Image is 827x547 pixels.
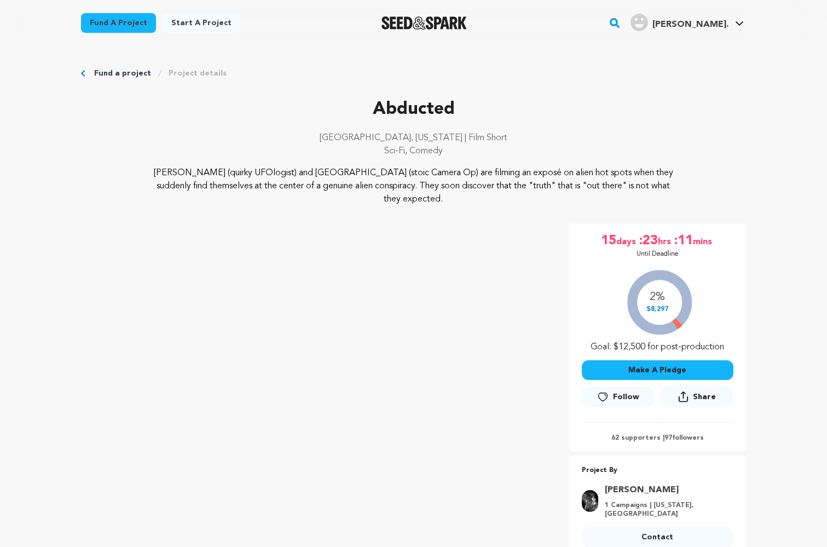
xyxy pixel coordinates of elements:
[605,501,727,519] p: 1 Campaigns | [US_STATE], [GEOGRAPHIC_DATA]
[631,14,648,31] img: user.png
[81,131,747,145] p: [GEOGRAPHIC_DATA], [US_STATE] | Film Short
[81,13,156,33] a: Fund a project
[169,68,227,79] a: Project details
[638,232,658,250] span: :23
[582,490,598,512] img: 18c045636198d3cd.jpg
[582,464,733,477] p: Project By
[673,232,693,250] span: :11
[381,16,467,30] img: Seed&Spark Logo Dark Mode
[616,232,638,250] span: days
[582,434,733,442] p: 62 supporters | followers
[601,232,616,250] span: 15
[81,145,747,158] p: Sci-Fi, Comedy
[637,250,679,258] p: Until Deadline
[693,391,716,402] span: Share
[693,232,714,250] span: mins
[163,13,240,33] a: Start a project
[94,68,151,79] a: Fund a project
[582,387,654,407] button: Follow
[147,166,680,206] p: [PERSON_NAME] (quirky UFOlogist) and [GEOGRAPHIC_DATA] (stoic Camera Op) are filming an exposé on...
[582,527,733,547] a: Contact
[81,68,747,79] div: Breadcrumb
[81,96,747,123] p: Abducted
[628,11,746,34] span: Samuels I.'s Profile
[582,360,733,380] button: Make A Pledge
[658,232,673,250] span: hrs
[664,435,672,441] span: 97
[613,391,639,402] span: Follow
[605,483,727,497] a: Goto Raechel Zarzynski profile
[381,16,467,30] a: Seed&Spark Homepage
[631,14,728,31] div: Samuels I.'s Profile
[661,387,733,411] span: Share
[628,11,746,31] a: Samuels I.'s Profile
[661,387,733,407] button: Share
[652,20,728,29] span: [PERSON_NAME].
